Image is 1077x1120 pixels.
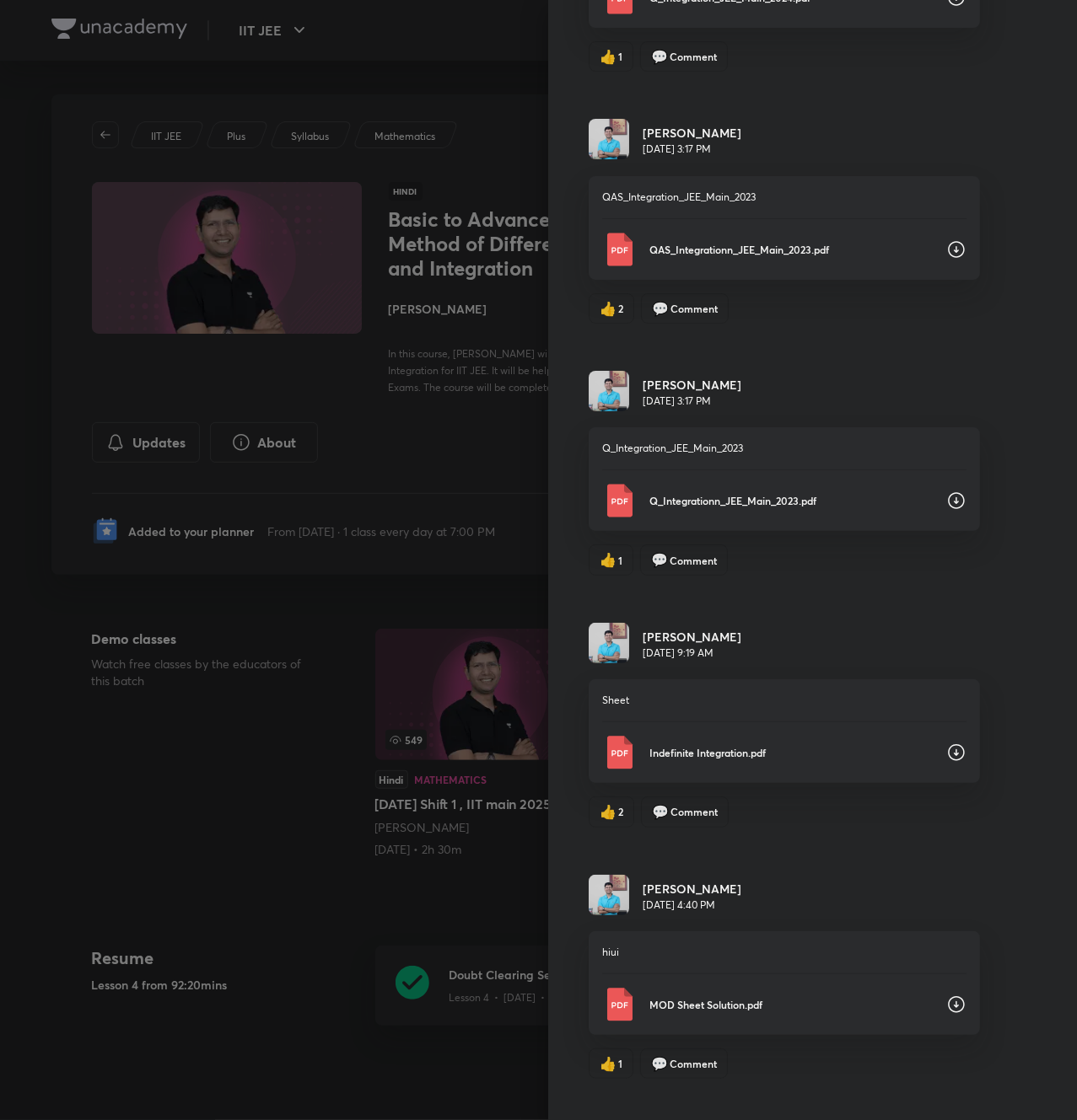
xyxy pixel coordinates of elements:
[670,49,717,64] span: Comment
[643,394,741,409] p: [DATE] 3:17 PM
[602,190,967,205] p: QAS_Integration_JEE_Main_2023
[618,1056,622,1071] span: 1
[652,301,669,316] span: comment
[602,945,967,960] p: hiui
[643,898,741,913] p: [DATE] 4:40 PM
[651,552,668,567] span: comment
[670,1056,717,1071] span: Comment
[643,628,741,646] h6: [PERSON_NAME]
[649,493,933,508] p: Q_Integrationn_JEE_Main_2023.pdf
[602,484,636,517] img: Pdf
[651,49,668,64] span: comment
[600,552,617,567] span: like
[643,124,741,142] h6: [PERSON_NAME]
[602,988,636,1021] img: Pdf
[600,804,617,819] span: like
[618,553,622,568] span: 1
[670,804,718,819] span: Comment
[600,301,617,316] span: like
[618,49,622,64] span: 1
[649,745,933,760] p: Indefinite Integration.pdf
[649,997,933,1012] p: MOD Sheet Solution.pdf
[670,553,717,568] span: Comment
[649,242,933,257] p: QAS_Integrationn_JEE_Main_2023.pdf
[602,233,636,266] img: Pdf
[600,1056,617,1071] span: like
[652,804,669,819] span: comment
[589,119,629,159] img: Avatar
[602,736,636,769] img: Pdf
[618,301,623,316] span: 2
[589,371,629,411] img: Avatar
[651,1056,668,1071] span: comment
[618,804,623,819] span: 2
[643,142,741,157] p: [DATE] 3:17 PM
[670,301,718,316] span: Comment
[589,875,629,915] img: Avatar
[600,49,617,64] span: like
[602,441,967,456] p: Q_Integration_JEE_Main_2023
[589,623,629,663] img: Avatar
[643,646,741,661] p: [DATE] 9:19 AM
[643,880,741,898] h6: [PERSON_NAME]
[602,693,967,708] p: Sheet
[643,376,741,394] h6: [PERSON_NAME]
